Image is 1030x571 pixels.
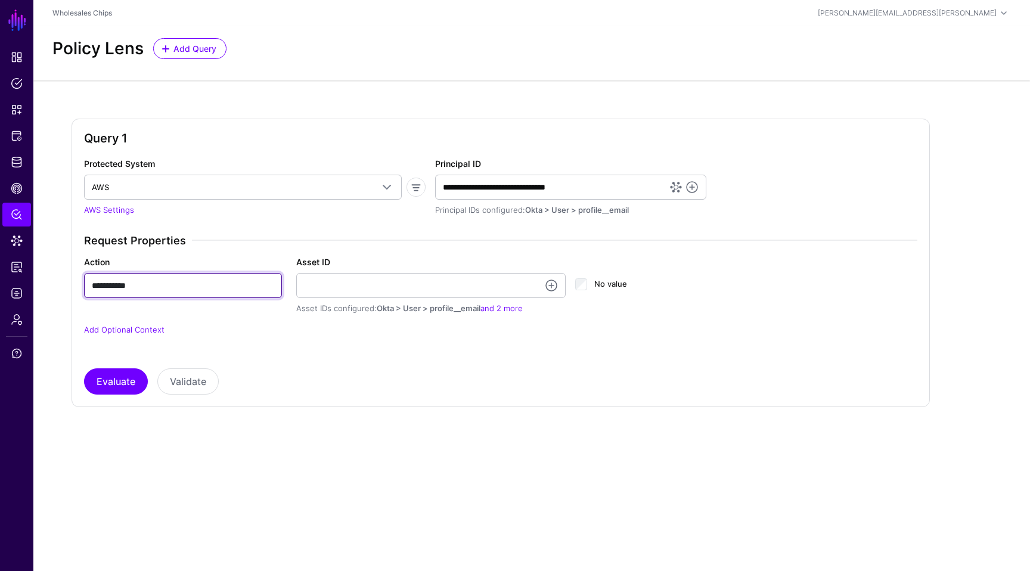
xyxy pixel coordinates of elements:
span: CAEP Hub [11,182,23,194]
a: Policies [2,72,31,95]
a: Logs [2,281,31,305]
span: Reports [11,261,23,273]
label: Asset ID [296,256,330,268]
a: Policy Lens [2,203,31,226]
a: Add Optional Context [84,325,165,334]
span: Policy Lens [11,209,23,221]
a: Wholesales Chips [52,8,112,17]
a: Snippets [2,98,31,122]
span: Policies [11,77,23,89]
span: Admin [11,314,23,325]
div: Asset IDs configured: [296,303,566,315]
a: Dashboard [2,45,31,69]
span: Okta > User > profile__email [377,303,480,313]
button: Evaluate [84,368,148,395]
a: CAEP Hub [2,176,31,200]
label: Protected System [84,157,155,170]
button: Validate [157,368,219,395]
span: No value [594,279,627,288]
span: Okta > User > profile__email [525,205,629,215]
span: Logs [11,287,23,299]
a: Data Lens [2,229,31,253]
a: Protected Systems [2,124,31,148]
label: Action [84,256,110,268]
div: Principal IDs configured: [435,204,706,216]
span: Dashboard [11,51,23,63]
span: AWS [92,182,109,192]
div: [PERSON_NAME][EMAIL_ADDRESS][PERSON_NAME] [818,8,997,18]
a: Admin [2,308,31,331]
span: Support [11,347,23,359]
a: and 2 more [480,303,523,313]
span: Request Properties [84,234,192,247]
a: AWS Settings [84,205,134,215]
span: Identity Data Fabric [11,156,23,168]
a: SGNL [7,7,27,33]
label: Principal ID [435,157,481,170]
h2: Query 1 [84,131,917,145]
a: Identity Data Fabric [2,150,31,174]
span: Protected Systems [11,130,23,142]
span: Add Query [172,42,218,55]
span: Snippets [11,104,23,116]
a: Reports [2,255,31,279]
h2: Policy Lens [52,39,144,59]
span: Data Lens [11,235,23,247]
